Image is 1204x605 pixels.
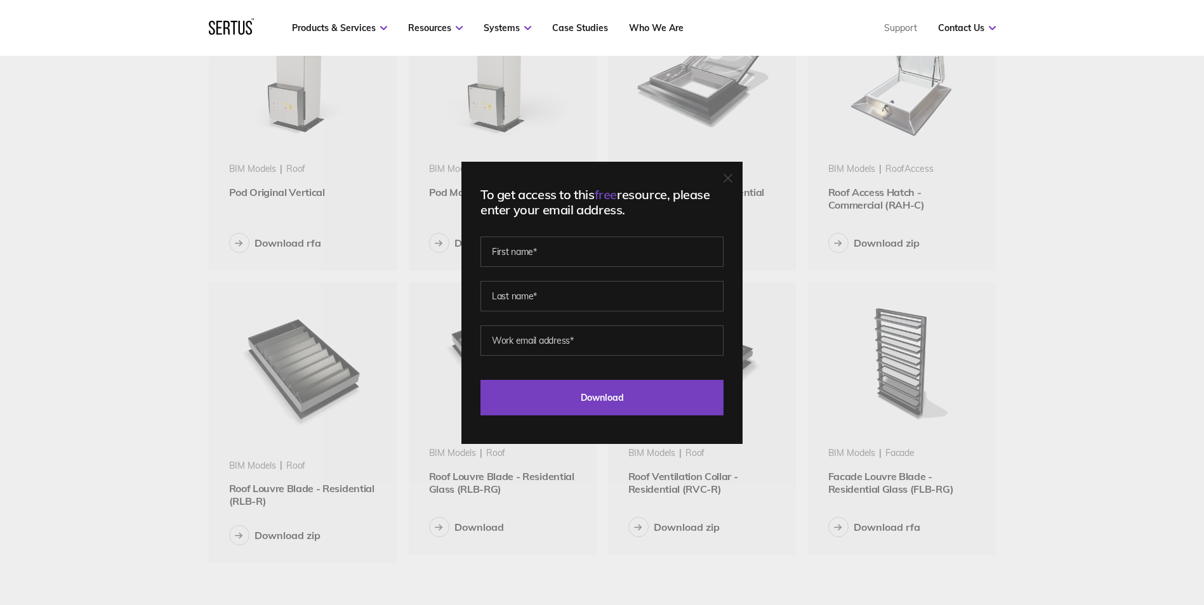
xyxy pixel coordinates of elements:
[938,22,996,34] a: Contact Us
[484,22,531,34] a: Systems
[480,187,724,218] div: To get access to this resource, please enter your email address.
[292,22,387,34] a: Products & Services
[480,237,724,267] input: First name*
[480,281,724,311] input: Last name*
[884,22,917,34] a: Support
[480,325,724,356] input: Work email address*
[976,458,1204,605] iframe: Chat Widget
[595,186,617,202] span: free
[629,22,684,34] a: Who We Are
[552,22,608,34] a: Case Studies
[480,380,724,415] input: Download
[408,22,463,34] a: Resources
